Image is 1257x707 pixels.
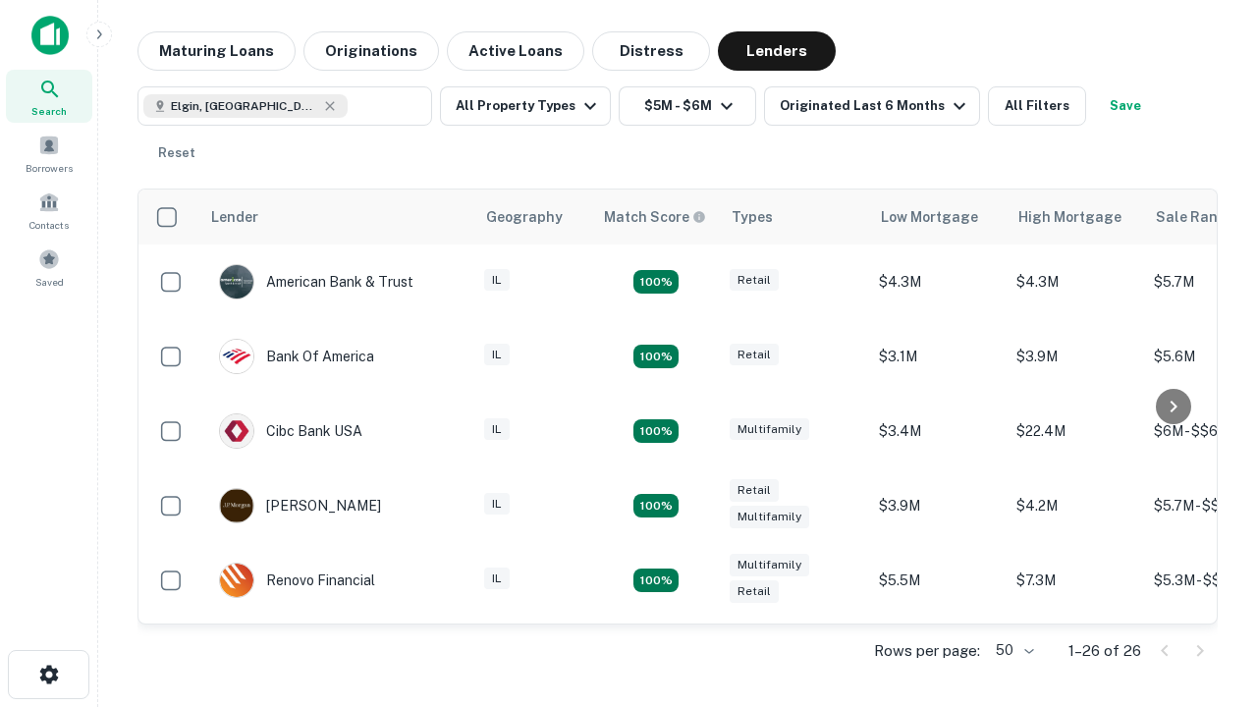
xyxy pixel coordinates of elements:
[1007,543,1144,618] td: $7.3M
[619,86,756,126] button: $5M - $6M
[1007,394,1144,468] td: $22.4M
[220,340,253,373] img: picture
[31,16,69,55] img: capitalize-icon.png
[1007,319,1144,394] td: $3.9M
[219,563,375,598] div: Renovo Financial
[1068,639,1141,663] p: 1–26 of 26
[869,245,1007,319] td: $4.3M
[484,344,510,366] div: IL
[1159,487,1257,581] iframe: Chat Widget
[486,205,563,229] div: Geography
[730,506,809,528] div: Multifamily
[219,264,413,299] div: American Bank & Trust
[1007,618,1144,692] td: $3.1M
[1007,190,1144,245] th: High Mortgage
[220,489,253,522] img: picture
[1094,86,1157,126] button: Save your search to get updates of matches that match your search criteria.
[219,339,374,374] div: Bank Of America
[137,31,296,71] button: Maturing Loans
[604,206,706,228] div: Capitalize uses an advanced AI algorithm to match your search with the best lender. The match sco...
[633,494,679,517] div: Matching Properties: 4, hasApolloMatch: undefined
[604,206,702,228] h6: Match Score
[633,270,679,294] div: Matching Properties: 7, hasApolloMatch: undefined
[26,160,73,176] span: Borrowers
[869,543,1007,618] td: $5.5M
[1007,468,1144,543] td: $4.2M
[484,418,510,441] div: IL
[730,269,779,292] div: Retail
[592,31,710,71] button: Distress
[220,265,253,299] img: picture
[219,488,381,523] div: [PERSON_NAME]
[730,580,779,603] div: Retail
[780,94,971,118] div: Originated Last 6 Months
[447,31,584,71] button: Active Loans
[720,190,869,245] th: Types
[199,190,474,245] th: Lender
[988,636,1037,665] div: 50
[730,344,779,366] div: Retail
[633,345,679,368] div: Matching Properties: 4, hasApolloMatch: undefined
[35,274,64,290] span: Saved
[474,190,592,245] th: Geography
[6,70,92,123] a: Search
[869,618,1007,692] td: $2.2M
[220,414,253,448] img: picture
[211,205,258,229] div: Lender
[6,241,92,294] a: Saved
[484,568,510,590] div: IL
[31,103,67,119] span: Search
[732,205,773,229] div: Types
[1007,245,1144,319] td: $4.3M
[219,413,362,449] div: Cibc Bank USA
[730,554,809,576] div: Multifamily
[171,97,318,115] span: Elgin, [GEOGRAPHIC_DATA], [GEOGRAPHIC_DATA]
[6,184,92,237] a: Contacts
[764,86,980,126] button: Originated Last 6 Months
[869,190,1007,245] th: Low Mortgage
[303,31,439,71] button: Originations
[988,86,1086,126] button: All Filters
[730,479,779,502] div: Retail
[869,319,1007,394] td: $3.1M
[1018,205,1121,229] div: High Mortgage
[440,86,611,126] button: All Property Types
[484,493,510,516] div: IL
[633,569,679,592] div: Matching Properties: 4, hasApolloMatch: undefined
[881,205,978,229] div: Low Mortgage
[869,394,1007,468] td: $3.4M
[220,564,253,597] img: picture
[874,639,980,663] p: Rows per page:
[6,127,92,180] a: Borrowers
[869,468,1007,543] td: $3.9M
[484,269,510,292] div: IL
[592,190,720,245] th: Capitalize uses an advanced AI algorithm to match your search with the best lender. The match sco...
[718,31,836,71] button: Lenders
[29,217,69,233] span: Contacts
[633,419,679,443] div: Matching Properties: 4, hasApolloMatch: undefined
[730,418,809,441] div: Multifamily
[145,134,208,173] button: Reset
